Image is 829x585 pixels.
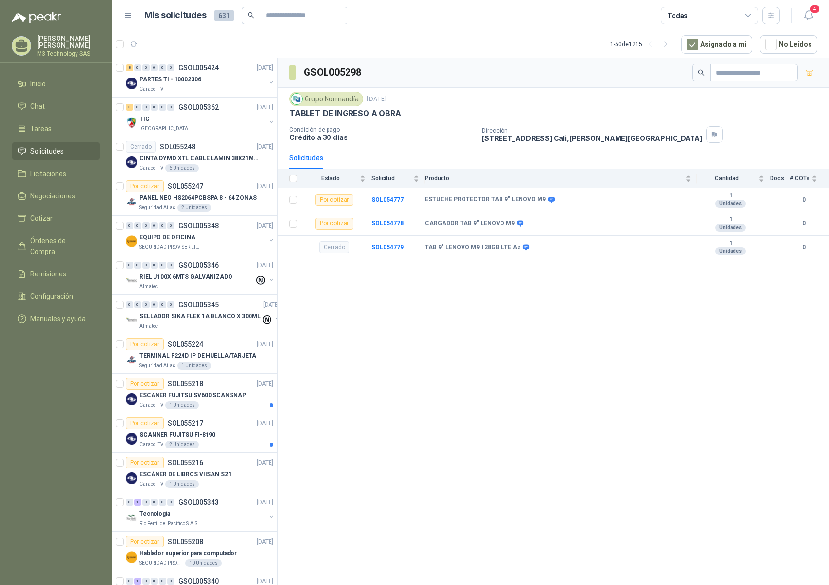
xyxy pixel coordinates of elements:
div: Por cotizar [126,536,164,547]
p: [STREET_ADDRESS] Cali , [PERSON_NAME][GEOGRAPHIC_DATA] [482,134,702,142]
div: Por cotizar [126,457,164,468]
p: SOL055217 [168,420,203,427]
a: Negociaciones [12,187,100,205]
img: Company Logo [126,117,137,129]
p: [DATE] [257,142,273,152]
img: Company Logo [126,196,137,208]
p: CINTA DYMO XTL CABLE LAMIN 38X21MMBLANCO [139,154,261,163]
p: [DATE] [257,379,273,389]
div: Por cotizar [126,180,164,192]
p: [DATE] [263,300,280,310]
p: SOL055248 [160,143,195,150]
p: RIEL U100X 6MTS GALVANIZADO [139,273,232,282]
img: Logo peakr [12,12,61,23]
b: 0 [790,243,817,252]
p: M3 Technology SAS [37,51,100,57]
p: [DATE] [257,63,273,73]
th: # COTs [790,169,829,188]
p: SEGURIDAD PROVISER LTDA [139,559,183,567]
b: SOL054778 [371,220,404,227]
div: 0 [126,222,133,229]
div: 0 [159,262,166,269]
th: Producto [425,169,697,188]
a: 0 1 0 0 0 0 GSOL005343[DATE] Company LogoTecnologiaRio Fertil del Pacífico S.A.S. [126,496,275,527]
th: Solicitud [371,169,425,188]
p: PARTES TI - 10002306 [139,75,201,84]
a: Tareas [12,119,100,138]
a: 0 0 0 0 0 0 GSOL005346[DATE] Company LogoRIEL U100X 6MTS GALVANIZADOAlmatec [126,259,275,291]
a: Solicitudes [12,142,100,160]
div: 0 [159,222,166,229]
div: 0 [142,578,150,585]
p: Caracol TV [139,164,163,172]
p: ESCANER FUJITSU SV600 SCANSNAP [139,391,246,400]
p: TABLET DE INGRESO A OBRA [289,108,401,118]
p: [DATE] [367,95,386,104]
p: TIC [139,115,150,124]
div: 6 Unidades [165,164,199,172]
p: Seguridad Atlas [139,204,175,212]
div: 0 [134,64,141,71]
div: 0 [159,64,166,71]
div: 0 [167,64,174,71]
button: No Leídos [760,35,817,54]
span: Cotizar [30,213,53,224]
b: 0 [790,195,817,205]
div: 0 [167,578,174,585]
div: 0 [151,222,158,229]
span: Producto [425,175,683,182]
a: Configuración [12,287,100,306]
div: 2 Unidades [177,204,211,212]
span: Remisiones [30,269,66,279]
div: 0 [159,104,166,111]
div: Por cotizar [126,338,164,350]
p: SOL055218 [168,380,203,387]
div: 1 [134,578,141,585]
button: Asignado a mi [681,35,752,54]
span: Licitaciones [30,168,66,179]
div: 0 [142,104,150,111]
a: SOL054779 [371,244,404,251]
div: 0 [167,301,174,308]
b: 1 [697,192,764,200]
img: Company Logo [126,314,137,326]
div: 0 [134,222,141,229]
div: 0 [151,104,158,111]
th: Cantidad [697,169,770,188]
div: 1 Unidades [165,480,199,488]
p: Almatec [139,322,158,330]
div: 0 [151,578,158,585]
b: SOL054777 [371,196,404,203]
div: Por cotizar [126,417,164,429]
h3: GSOL005298 [304,65,363,80]
div: 0 [151,64,158,71]
span: Manuales y ayuda [30,313,86,324]
a: 0 0 0 0 0 0 GSOL005348[DATE] Company LogoEQUIPO DE OFICINASEGURIDAD PROVISER LTDA [126,220,275,251]
img: Company Logo [126,433,137,445]
p: [DATE] [257,340,273,349]
a: 0 0 0 0 0 0 GSOL005345[DATE] Company LogoSELLADOR SIKA FLEX 1A BLANCO X 300MLAlmatec [126,299,282,330]
a: Remisiones [12,265,100,283]
span: Solicitudes [30,146,64,156]
div: 1 Unidades [165,401,199,409]
b: CARGADOR TAB 9" LENOVO M9 [425,220,515,228]
p: [GEOGRAPHIC_DATA] [139,125,190,133]
a: Inicio [12,75,100,93]
div: 0 [142,222,150,229]
p: SOL055224 [168,341,203,348]
div: 0 [134,104,141,111]
div: Por cotizar [126,378,164,390]
p: ESCÁNER DE LIBROS VIISAN S21 [139,470,231,479]
span: Solicitud [371,175,411,182]
div: 0 [126,262,133,269]
p: [DATE] [257,221,273,231]
div: Solicitudes [289,153,323,163]
div: 0 [159,301,166,308]
a: Por cotizarSOL055217[DATE] Company LogoSCANNER FUJITSU FI-8190Caracol TV2 Unidades [112,413,277,453]
div: 2 Unidades [165,441,199,448]
p: SOL055216 [168,459,203,466]
span: Chat [30,101,45,112]
a: Licitaciones [12,164,100,183]
a: CerradoSOL055248[DATE] Company LogoCINTA DYMO XTL CABLE LAMIN 38X21MMBLANCOCaracol TV6 Unidades [112,137,277,176]
a: 3 0 0 0 0 0 GSOL005362[DATE] Company LogoTIC[GEOGRAPHIC_DATA] [126,101,275,133]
